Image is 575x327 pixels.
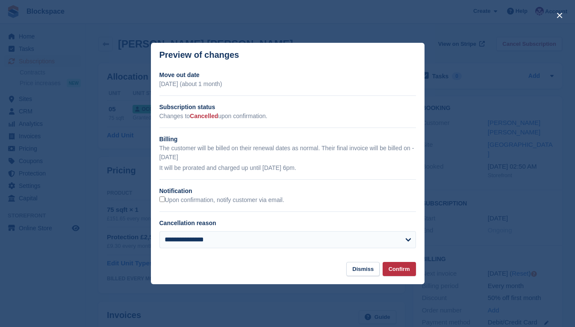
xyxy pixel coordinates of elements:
p: The customer will be billed on their renewal dates as normal. Their final invoice will be billed ... [159,144,416,162]
span: Cancelled [190,113,218,119]
p: [DATE] (about 1 month) [159,80,416,89]
label: Upon confirmation, notify customer via email. [159,196,284,204]
button: close [553,9,566,22]
p: Changes to upon confirmation. [159,112,416,121]
h2: Subscription status [159,103,416,112]
h2: Notification [159,187,416,196]
label: Cancellation reason [159,220,216,226]
input: Upon confirmation, notify customer via email. [159,196,165,202]
p: It will be prorated and charged up until [DATE] 6pm. [159,163,416,172]
button: Dismiss [346,262,380,276]
h2: Billing [159,135,416,144]
button: Confirm [383,262,416,276]
p: Preview of changes [159,50,239,60]
h2: Move out date [159,71,416,80]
